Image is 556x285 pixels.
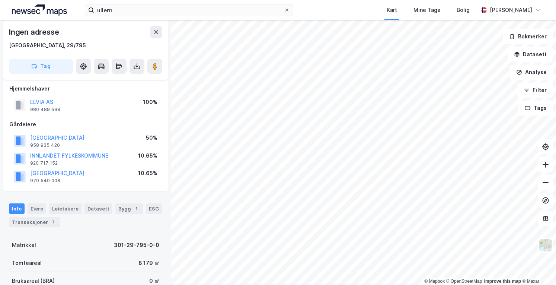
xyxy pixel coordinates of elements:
[9,120,162,129] div: Gårdeiere
[517,83,553,98] button: Filter
[457,6,470,15] div: Bolig
[30,142,60,148] div: 958 935 420
[508,47,553,62] button: Datasett
[30,160,58,166] div: 920 717 152
[138,151,157,160] div: 10.65%
[446,279,482,284] a: OpenStreetMap
[9,203,25,214] div: Info
[503,29,553,44] button: Bokmerker
[30,178,60,184] div: 970 540 008
[490,6,532,15] div: [PERSON_NAME]
[9,26,60,38] div: Ingen adresse
[146,203,162,214] div: ESG
[84,203,112,214] div: Datasett
[519,249,556,285] iframe: Chat Widget
[539,238,553,252] img: Z
[9,217,60,227] div: Transaksjoner
[132,205,140,212] div: 1
[9,84,162,93] div: Hjemmelshaver
[9,59,73,74] button: Tag
[138,169,157,178] div: 10.65%
[114,241,159,250] div: 301-29-795-0-0
[413,6,440,15] div: Mine Tags
[30,107,60,113] div: 980 489 698
[424,279,445,284] a: Mapbox
[12,241,36,250] div: Matrikkel
[138,259,159,267] div: 8 179 ㎡
[49,218,57,226] div: 7
[28,203,46,214] div: Eiere
[146,133,157,142] div: 50%
[49,203,82,214] div: Leietakere
[387,6,397,15] div: Kart
[510,65,553,80] button: Analyse
[115,203,143,214] div: Bygg
[12,259,42,267] div: Tomteareal
[484,279,521,284] a: Improve this map
[94,4,284,16] input: Søk på adresse, matrikkel, gårdeiere, leietakere eller personer
[12,4,67,16] img: logo.a4113a55bc3d86da70a041830d287a7e.svg
[9,41,86,50] div: [GEOGRAPHIC_DATA], 29/795
[518,101,553,115] button: Tags
[143,98,157,107] div: 100%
